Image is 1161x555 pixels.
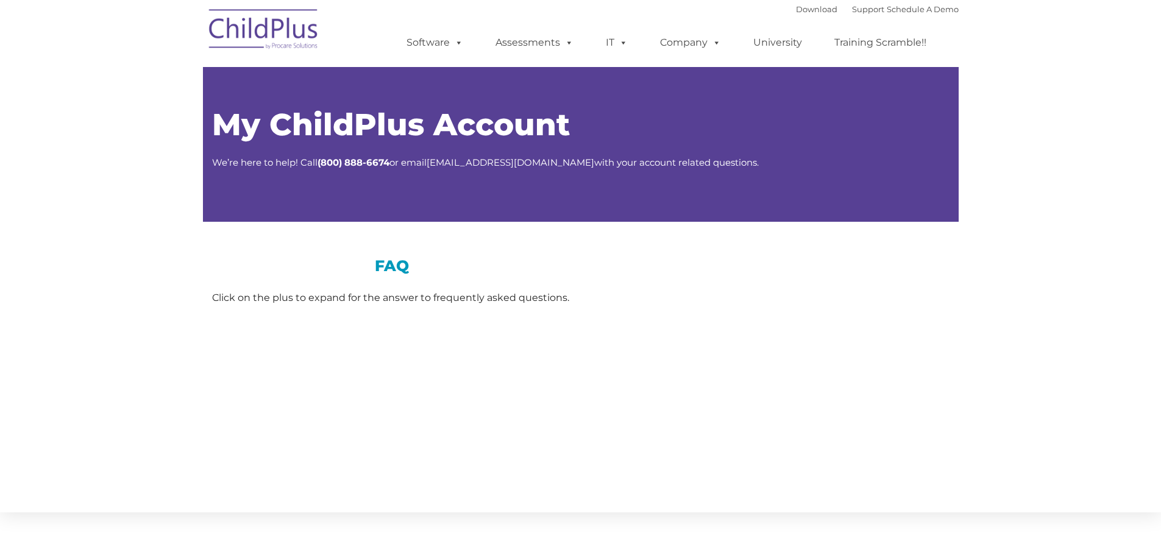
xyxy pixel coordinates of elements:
span: We’re here to help! Call or email with your account related questions. [212,157,759,168]
a: Schedule A Demo [887,4,959,14]
font: | [796,4,959,14]
a: Training Scramble!! [822,30,939,55]
a: Assessments [483,30,586,55]
a: [EMAIL_ADDRESS][DOMAIN_NAME] [427,157,594,168]
strong: ( [318,157,321,168]
a: IT [594,30,640,55]
a: Support [852,4,884,14]
a: University [741,30,814,55]
a: Company [648,30,733,55]
a: Software [394,30,475,55]
div: Click on the plus to expand for the answer to frequently asked questions. [212,289,572,307]
a: Download [796,4,837,14]
img: ChildPlus by Procare Solutions [203,1,325,62]
span: My ChildPlus Account [212,106,570,143]
h3: FAQ [212,258,572,274]
strong: 800) 888-6674 [321,157,389,168]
